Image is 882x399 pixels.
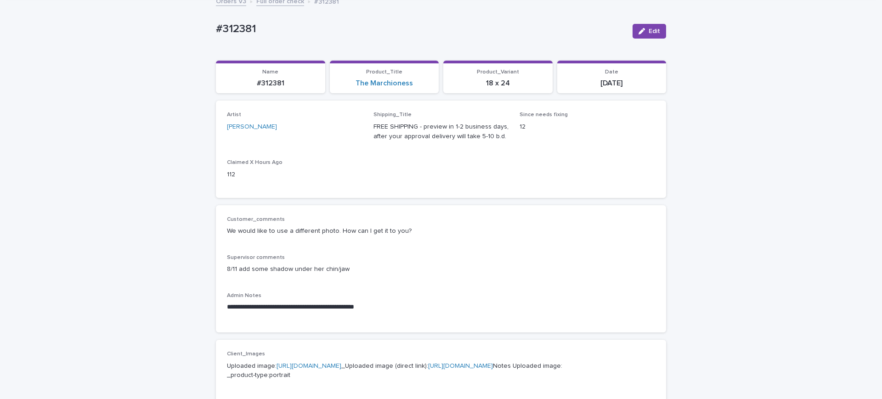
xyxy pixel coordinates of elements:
[227,160,283,165] span: Claimed X Hours Ago
[605,69,618,75] span: Date
[262,69,278,75] span: Name
[563,79,661,88] p: [DATE]
[227,293,261,298] span: Admin Notes
[227,112,241,118] span: Artist
[227,264,655,274] p: 8/11 add some shadow under her chin/jaw
[373,122,509,141] p: FREE SHIPPING - preview in 1-2 business days, after your approval delivery will take 5-10 b.d.
[277,363,341,369] a: [URL][DOMAIN_NAME]
[477,69,519,75] span: Product_Variant
[227,122,277,132] a: [PERSON_NAME]
[356,79,413,88] a: The Marchioness
[633,24,666,39] button: Edit
[366,69,402,75] span: Product_Title
[227,361,655,381] p: Uploaded image: _Uploaded image (direct link): Notes Uploaded image: _product-type:portrait
[221,79,320,88] p: #312381
[520,112,568,118] span: Since needs fixing
[227,217,285,222] span: Customer_comments
[649,28,660,34] span: Edit
[227,351,265,357] span: Client_Images
[227,226,655,236] p: We would like to use a different photo. How can I get it to you?
[227,255,285,260] span: Supervisor comments
[373,112,412,118] span: Shipping_Title
[216,22,625,36] p: #312381
[227,170,362,180] p: 112
[520,122,655,132] p: 12
[449,79,547,88] p: 18 x 24
[428,363,493,369] a: [URL][DOMAIN_NAME]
